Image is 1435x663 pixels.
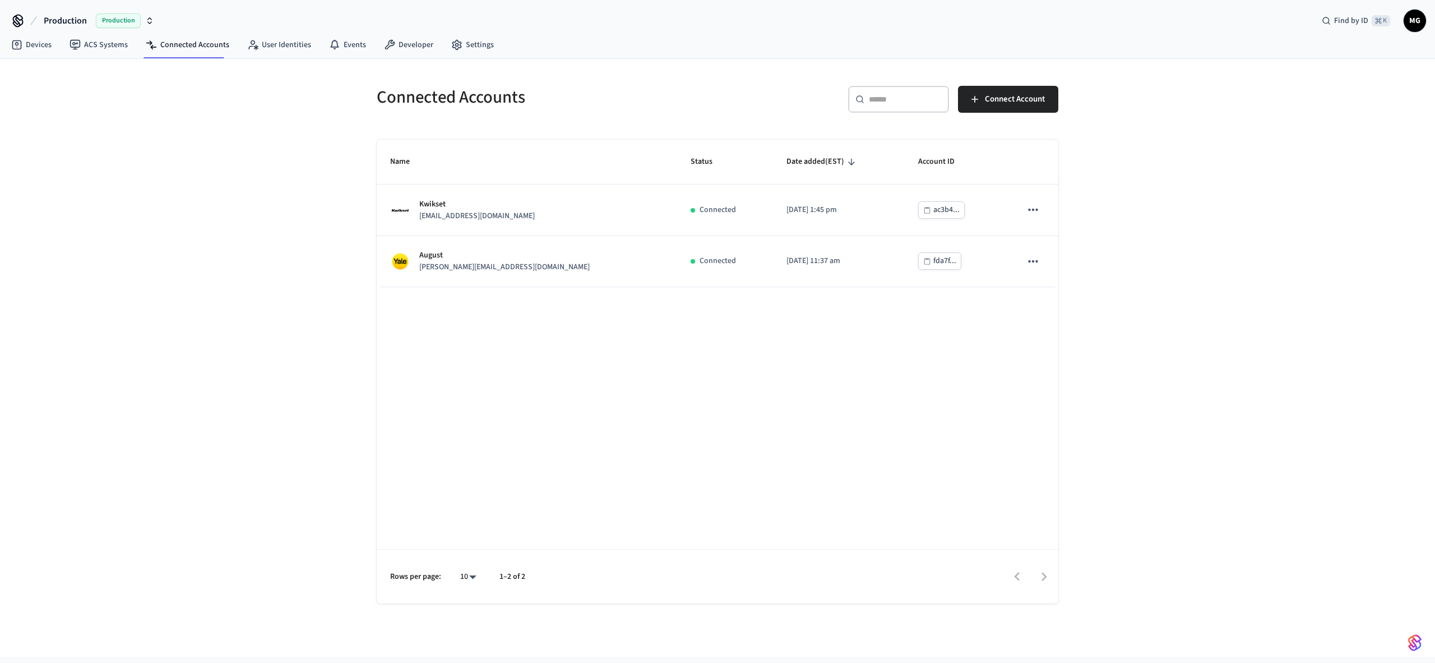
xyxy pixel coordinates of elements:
[918,201,965,219] button: ac3b4...
[786,153,859,171] span: Date added(EST)
[377,86,711,109] h5: Connected Accounts
[499,571,525,583] p: 1–2 of 2
[691,153,727,171] span: Status
[700,255,736,267] p: Connected
[933,254,956,268] div: fda7f...
[375,35,442,55] a: Developer
[1408,634,1422,652] img: SeamLogoGradient.69752ec5.svg
[985,92,1045,107] span: Connect Account
[455,569,482,585] div: 10
[700,204,736,216] p: Connected
[137,35,238,55] a: Connected Accounts
[958,86,1058,113] button: Connect Account
[96,13,141,28] span: Production
[377,140,1058,287] table: sticky table
[918,153,969,171] span: Account ID
[918,252,961,270] button: fda7f...
[61,35,137,55] a: ACS Systems
[320,35,375,55] a: Events
[390,200,410,220] img: Kwikset Logo, Square
[44,14,87,27] span: Production
[1313,11,1399,31] div: Find by ID⌘ K
[1334,15,1368,26] span: Find by ID
[933,203,960,217] div: ac3b4...
[419,199,535,210] p: Kwikset
[390,251,410,271] img: Yale Logo, Square
[786,204,891,216] p: [DATE] 1:45 pm
[390,153,424,171] span: Name
[2,35,61,55] a: Devices
[1404,10,1426,32] button: MG
[390,571,441,583] p: Rows per page:
[419,250,590,261] p: August
[786,255,891,267] p: [DATE] 11:37 am
[419,261,590,273] p: [PERSON_NAME][EMAIL_ADDRESS][DOMAIN_NAME]
[1405,11,1425,31] span: MG
[1372,15,1390,26] span: ⌘ K
[238,35,320,55] a: User Identities
[419,210,535,222] p: [EMAIL_ADDRESS][DOMAIN_NAME]
[442,35,503,55] a: Settings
